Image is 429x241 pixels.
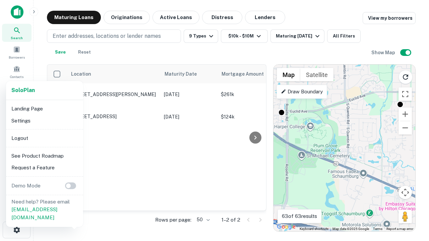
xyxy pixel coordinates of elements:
[9,132,80,144] li: Logout
[395,166,429,198] iframe: Chat Widget
[9,115,80,127] li: Settings
[9,150,80,162] li: See Product Roadmap
[9,162,80,174] li: Request a Feature
[11,198,78,222] p: Need help? Please email
[11,86,35,94] a: SoloPlan
[9,103,80,115] li: Landing Page
[11,207,57,220] a: [EMAIL_ADDRESS][DOMAIN_NAME]
[9,182,43,190] p: Demo Mode
[11,87,35,93] strong: Solo Plan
